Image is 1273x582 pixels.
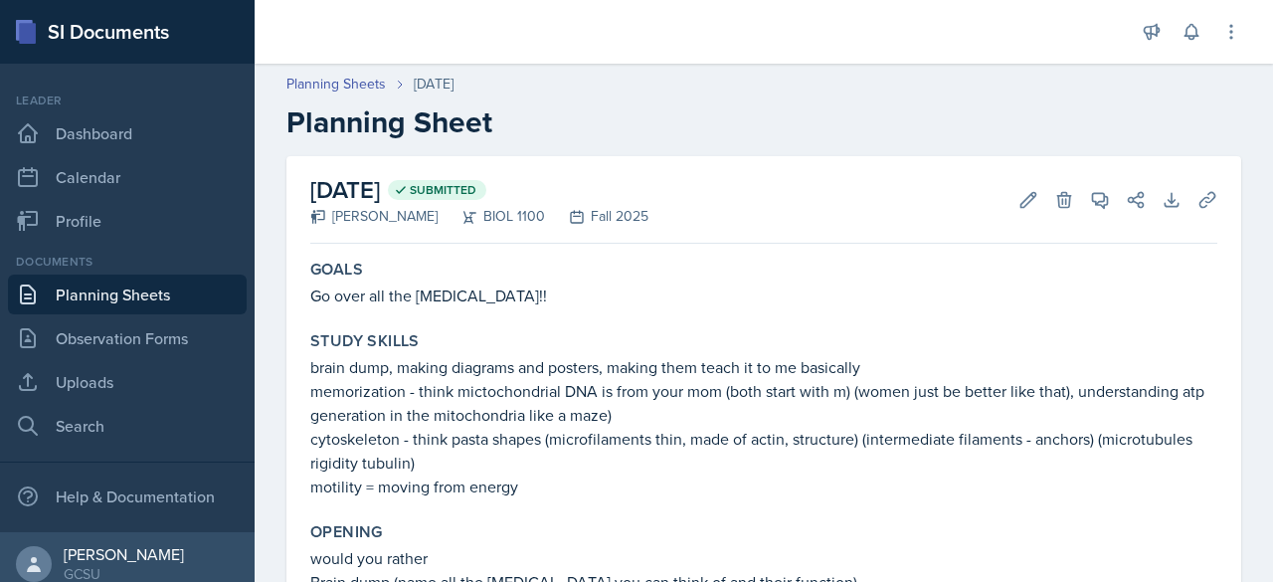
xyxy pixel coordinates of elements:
[64,544,184,564] div: [PERSON_NAME]
[414,74,454,95] div: [DATE]
[8,92,247,109] div: Leader
[8,362,247,402] a: Uploads
[310,427,1217,475] p: cytoskeleton - think pasta shapes (microfilaments thin, made of actin, structure) (intermediate f...
[8,201,247,241] a: Profile
[310,355,1217,379] p: brain dump, making diagrams and posters, making them teach it to me basically
[310,331,420,351] label: Study Skills
[8,157,247,197] a: Calendar
[286,74,386,95] a: Planning Sheets
[310,379,1217,427] p: memorization - think mictochondrial DNA is from your mom (both start with m) (women just be bette...
[8,318,247,358] a: Observation Forms
[310,522,383,542] label: Opening
[410,182,476,198] span: Submitted
[8,275,247,314] a: Planning Sheets
[310,475,1217,498] p: motility = moving from energy
[286,104,1241,140] h2: Planning Sheet
[8,253,247,271] div: Documents
[8,406,247,446] a: Search
[8,113,247,153] a: Dashboard
[545,206,648,227] div: Fall 2025
[8,477,247,516] div: Help & Documentation
[310,284,1217,307] p: Go over all the [MEDICAL_DATA]!!
[310,172,648,208] h2: [DATE]
[438,206,545,227] div: BIOL 1100
[310,260,363,280] label: Goals
[310,546,1217,570] p: would you rather
[310,206,438,227] div: [PERSON_NAME]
